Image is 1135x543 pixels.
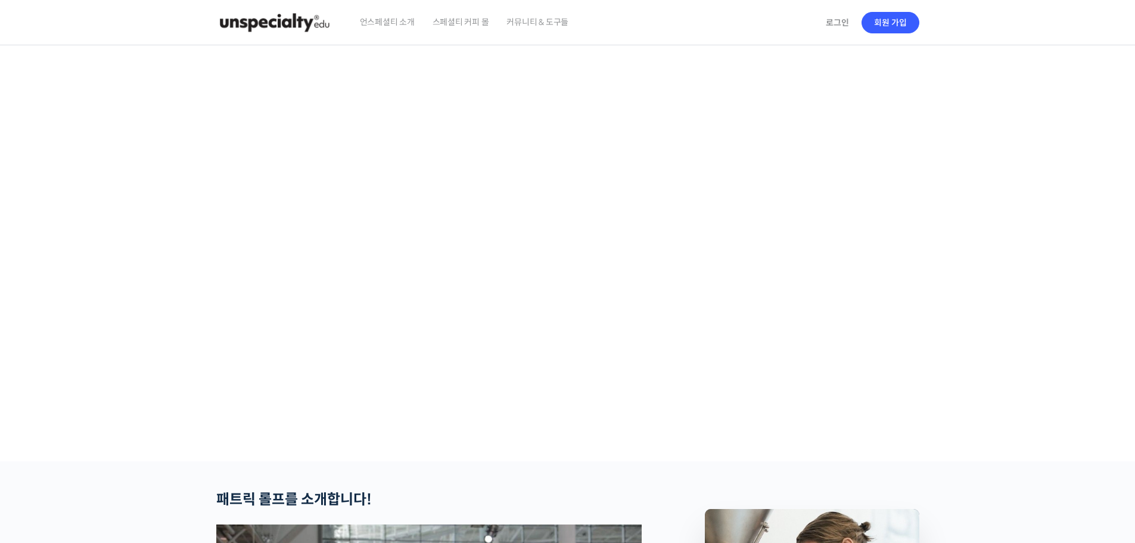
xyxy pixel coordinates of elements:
h2: 패트릭 롤프를 소개합니다! [216,491,642,508]
a: 로그인 [819,9,856,36]
a: 회원 가입 [862,12,919,33]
